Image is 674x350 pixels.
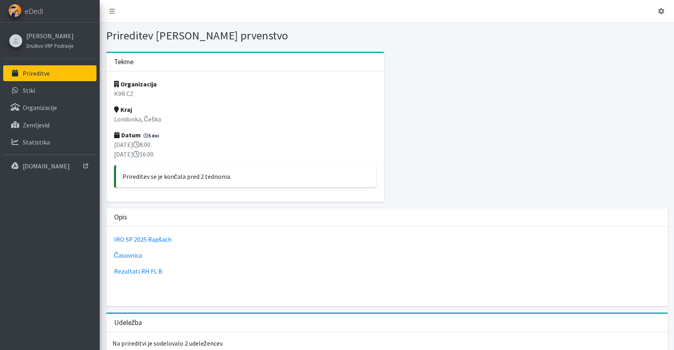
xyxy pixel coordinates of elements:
[3,134,97,150] a: Statistika
[114,319,142,327] h3: Udeležba
[3,65,97,81] a: Prireditve
[23,86,35,94] p: Stiki
[23,104,57,111] p: Organizacije
[26,41,74,50] a: Društvo VRP Podravje
[26,43,73,49] small: Društvo VRP Podravje
[114,213,127,221] h3: Opis
[23,162,70,170] p: [DOMAIN_NAME]
[122,172,370,181] p: Prireditev se je končala pred 2 tednoma.
[114,267,162,275] a: Rezultati RH FL B
[114,58,134,66] h3: Tekme
[26,31,74,41] a: [PERSON_NAME]
[3,82,97,98] a: Stiki
[106,29,384,43] h1: Prireditev [PERSON_NAME] prvenstvo
[114,235,171,243] a: IRO SP 2025 Rapšach
[3,158,97,174] a: [DOMAIN_NAME]
[8,4,22,17] img: eDedi
[114,251,142,259] a: Časovnica
[114,140,376,159] p: [DATE] 8:00 [DATE] 16:00
[114,131,141,139] strong: Datum
[114,80,157,88] strong: Organizacija
[25,5,43,17] span: eDedi
[23,138,50,146] p: Statistika
[23,69,50,77] p: Prireditve
[142,132,162,139] span: 5 dni
[114,106,132,113] strong: Kraj
[3,100,97,115] a: Organizacije
[114,89,376,98] p: K9R CZ
[23,121,49,129] p: Zemljevid
[3,117,97,133] a: Zemljevid
[114,114,376,124] p: Londonka, Češka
